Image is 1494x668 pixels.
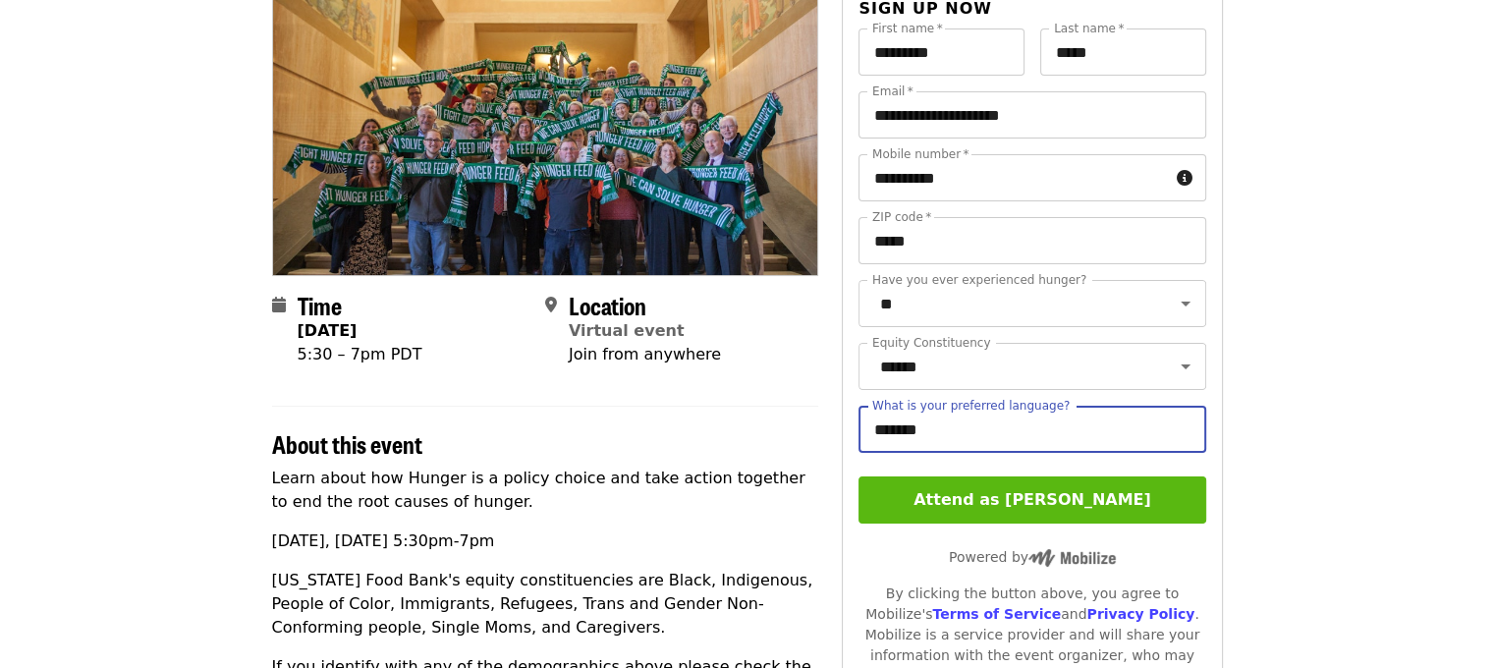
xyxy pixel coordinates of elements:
[1172,353,1199,380] button: Open
[545,296,557,314] i: map-marker-alt icon
[858,91,1205,139] input: Email
[272,569,819,640] p: [US_STATE] Food Bank's equity constituencies are Black, Indigenous, People of Color, Immigrants, ...
[1040,28,1206,76] input: Last name
[872,400,1070,412] label: What is your preferred language?
[858,28,1024,76] input: First name
[949,549,1116,565] span: Powered by
[872,274,1086,286] label: Have you ever experienced hunger?
[569,321,685,340] a: Virtual event
[272,426,422,461] span: About this event
[1028,549,1116,567] img: Powered by Mobilize
[272,529,819,553] p: [DATE], [DATE] 5:30pm-7pm
[1172,290,1199,317] button: Open
[872,337,990,349] label: Equity Constituency
[298,343,422,366] div: 5:30 – 7pm PDT
[858,476,1205,524] button: Attend as [PERSON_NAME]
[872,23,943,34] label: First name
[932,606,1061,622] a: Terms of Service
[872,148,968,160] label: Mobile number
[298,288,342,322] span: Time
[872,211,931,223] label: ZIP code
[1177,169,1192,188] i: circle-info icon
[569,288,646,322] span: Location
[272,467,819,514] p: Learn about how Hunger is a policy choice and take action together to end the root causes of hunger.
[1054,23,1124,34] label: Last name
[858,154,1168,201] input: Mobile number
[298,321,358,340] strong: [DATE]
[569,345,721,363] span: Join from anywhere
[872,85,913,97] label: Email
[858,406,1205,453] input: What is your preferred language?
[858,217,1205,264] input: ZIP code
[272,296,286,314] i: calendar icon
[1086,606,1194,622] a: Privacy Policy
